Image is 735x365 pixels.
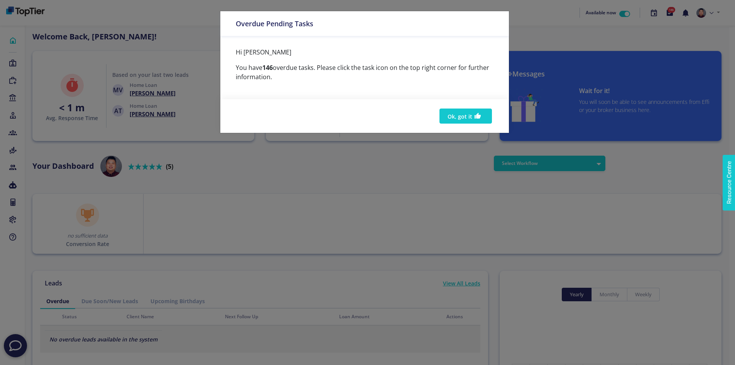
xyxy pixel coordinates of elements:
[7,2,49,11] span: Resource Centre
[236,63,493,81] p: You have overdue tasks. Please click the task icon on the top right corner for further information.
[439,109,492,124] button: Ok, got it
[236,19,313,28] h5: Overdue Pending Tasks
[236,48,493,57] p: Hi [PERSON_NAME]
[262,63,273,72] b: 146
